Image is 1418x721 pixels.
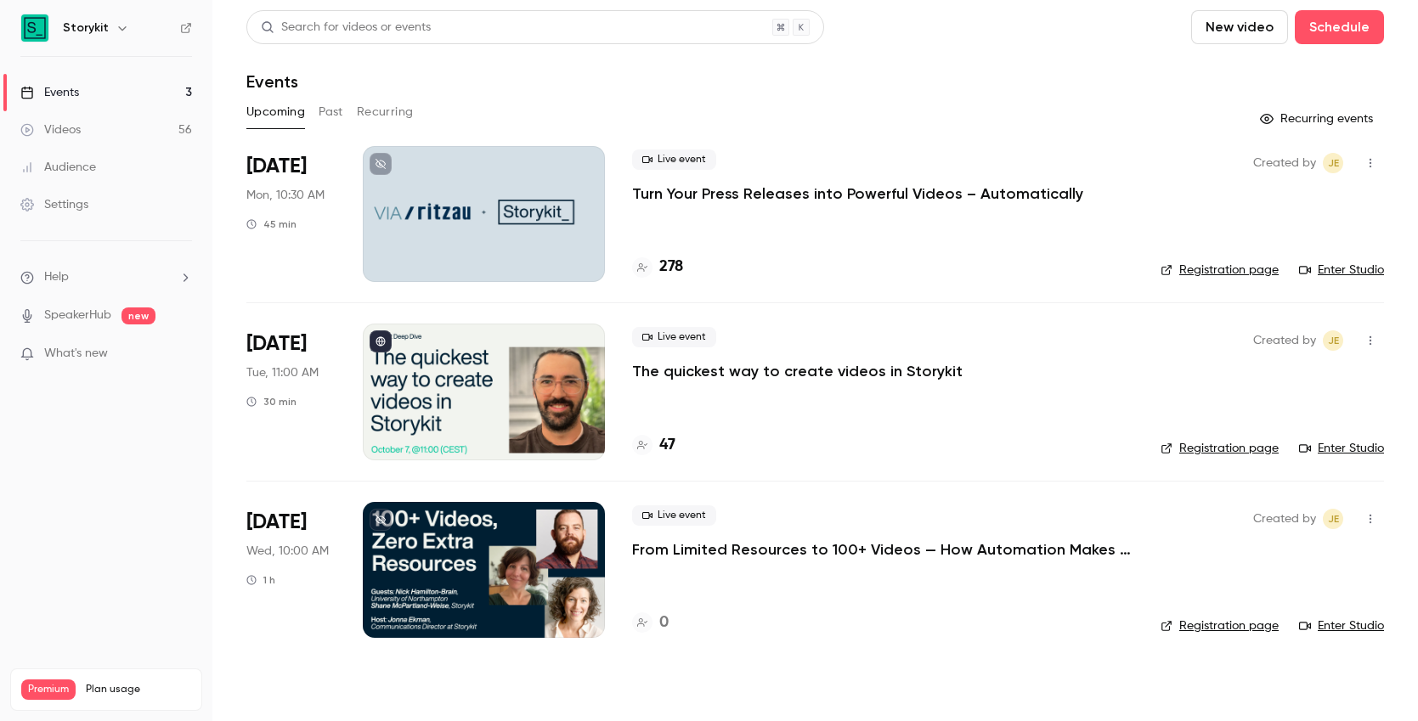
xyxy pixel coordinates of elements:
button: New video [1191,10,1288,44]
span: What's new [44,345,108,363]
a: 47 [632,434,675,457]
div: Oct 7 Tue, 11:00 AM (Europe/Stockholm) [246,324,336,459]
span: Jonna Ekman [1323,153,1343,173]
span: Created by [1253,330,1316,351]
div: Search for videos or events [261,19,431,37]
div: Events [20,84,79,101]
span: Jonna Ekman [1323,330,1343,351]
span: Jonna Ekman [1323,509,1343,529]
span: JE [1328,330,1339,351]
a: Registration page [1161,617,1279,634]
span: new [121,307,155,324]
button: Recurring [357,99,414,126]
h4: 0 [659,611,669,634]
a: Enter Studio [1299,617,1384,634]
a: 0 [632,611,669,634]
a: Registration page [1161,440,1279,457]
h4: 47 [659,434,675,457]
span: Help [44,268,69,286]
span: JE [1328,509,1339,529]
button: Schedule [1295,10,1384,44]
a: From Limited Resources to 100+ Videos — How Automation Makes It Possible [632,539,1133,560]
button: Recurring events [1252,105,1384,132]
li: help-dropdown-opener [20,268,192,286]
div: Audience [20,159,96,176]
h4: 278 [659,256,683,279]
span: Live event [632,505,716,526]
span: Mon, 10:30 AM [246,187,325,204]
div: 45 min [246,217,297,231]
span: Live event [632,149,716,170]
iframe: Noticeable Trigger [172,346,192,362]
div: Oct 22 Wed, 10:00 AM (Europe/Stockholm) [246,502,336,638]
a: Enter Studio [1299,262,1384,279]
button: Past [319,99,343,126]
a: Enter Studio [1299,440,1384,457]
a: SpeakerHub [44,307,111,324]
span: Plan usage [86,683,191,696]
span: JE [1328,153,1339,173]
a: 278 [632,256,683,279]
div: 1 h [246,573,275,587]
a: The quickest way to create videos in Storykit [632,361,963,381]
span: Premium [21,679,76,700]
h6: Storykit [63,20,109,37]
div: 30 min [246,395,297,408]
a: Turn Your Press Releases into Powerful Videos – Automatically [632,183,1083,204]
button: Upcoming [246,99,305,126]
span: Created by [1253,509,1316,529]
span: [DATE] [246,330,307,358]
span: Live event [632,327,716,347]
h1: Events [246,71,298,92]
span: Created by [1253,153,1316,173]
div: Settings [20,196,88,213]
a: Registration page [1161,262,1279,279]
span: Tue, 11:00 AM [246,364,319,381]
div: Oct 6 Mon, 10:30 AM (Europe/Stockholm) [246,146,336,282]
span: Wed, 10:00 AM [246,543,329,560]
div: Videos [20,121,81,138]
img: Storykit [21,14,48,42]
span: [DATE] [246,153,307,180]
span: [DATE] [246,509,307,536]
